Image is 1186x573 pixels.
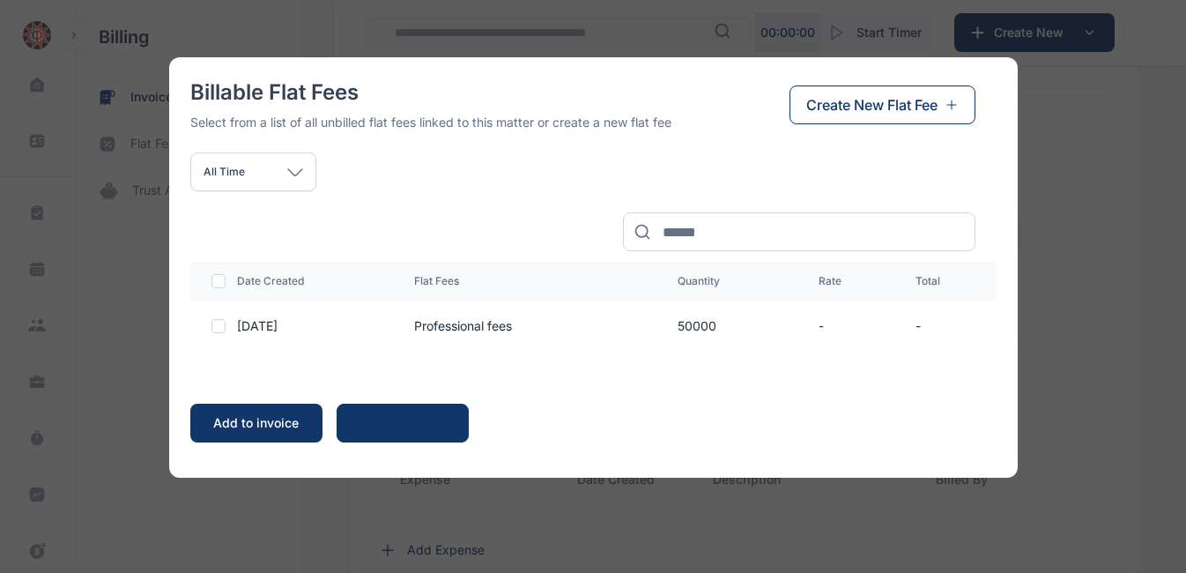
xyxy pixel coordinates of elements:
h4: Billable Flat Fees [190,78,671,107]
th: Total [894,262,996,301]
th: Flat Fees [393,262,656,301]
td: - [894,301,996,351]
img: BlueAddIcon.935cc5ff.svg [945,98,959,112]
span: Create New Flat Fee [806,94,938,115]
th: Date Created [230,262,394,301]
div: Add to invoice [207,414,304,432]
th: Quantity [656,262,797,301]
div: Cancel [354,414,449,432]
th: Rate [797,262,895,301]
p: Select from a list of all unbilled flat fees linked to this matter or create a new flat fee [190,114,671,131]
p: All Time [204,165,245,179]
button: Add to invoice [190,404,322,443]
td: 50000 [656,301,797,351]
button: Create New Flat Fee [789,86,975,124]
td: [DATE] [230,301,394,351]
td: - [797,301,895,351]
td: Professional fees [393,301,656,351]
button: Cancel [337,404,469,443]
